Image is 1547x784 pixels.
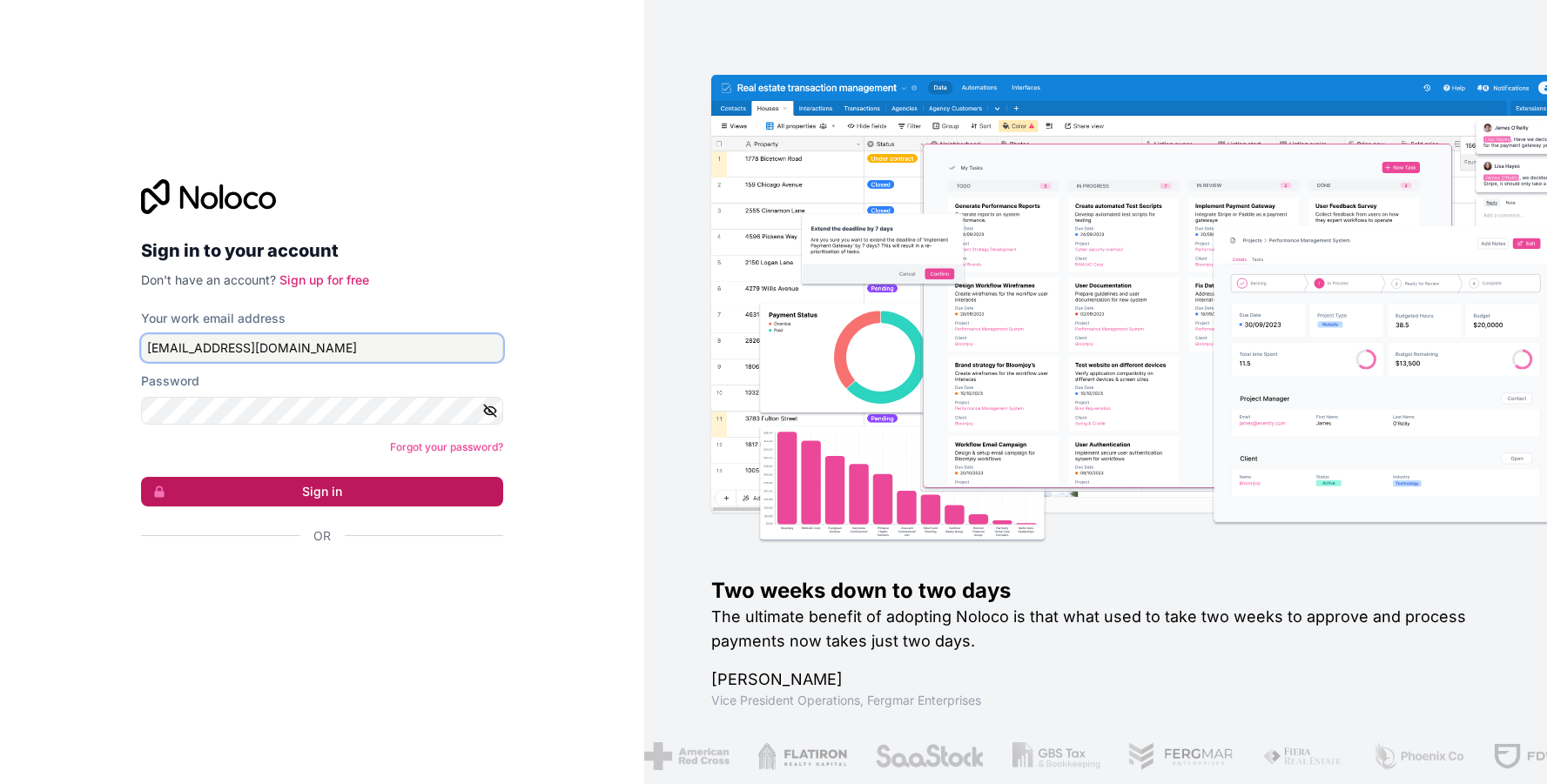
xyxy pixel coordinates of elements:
img: /assets/fiera-fwj2N5v4.png [1255,742,1337,770]
img: /assets/flatiron-C8eUkumj.png [750,742,840,770]
img: /assets/american-red-cross-BAupjrZR.png [637,742,722,770]
input: Password [141,397,503,425]
label: Your work email address [141,310,286,327]
input: Email address [141,334,503,362]
h1: [PERSON_NAME] [711,667,1491,692]
label: Password [141,372,199,390]
iframe: Sign in with Google Button [132,564,498,602]
button: Sign in [141,477,503,506]
a: Forgot your password? [390,440,503,453]
h1: Two weeks down to two days [711,577,1491,605]
h2: Sign in to your account [141,235,503,266]
img: /assets/phoenix-BREaitsQ.png [1364,742,1458,770]
img: /assets/gbstax-C-GtDUiK.png [1005,742,1093,770]
h1: Vice President Operations , Fergmar Enterprises [711,692,1491,709]
img: /assets/fergmar-CudnrXN5.png [1121,742,1228,770]
a: Sign up for free [279,272,369,287]
span: Don't have an account? [141,272,276,287]
h2: The ultimate benefit of adopting Noloco is that what used to take two weeks to approve and proces... [711,605,1491,653]
img: /assets/saastock-C6Zbiodz.png [868,742,978,770]
span: Or [313,527,331,545]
